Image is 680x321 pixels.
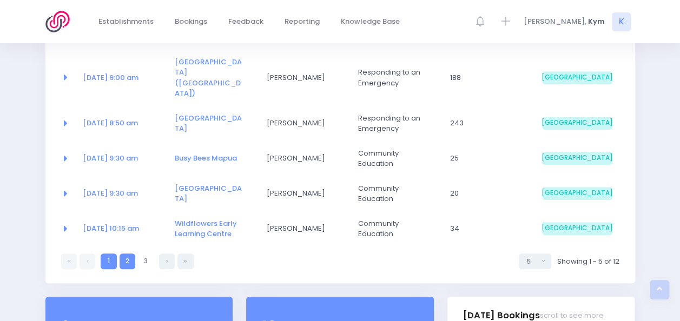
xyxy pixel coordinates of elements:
[351,211,443,246] td: Community Education
[83,118,138,128] a: [DATE] 8:50 am
[175,153,237,163] a: Busy Bees Mapua
[443,141,535,176] td: 25
[612,12,631,31] span: K
[542,71,612,84] span: [GEOGRAPHIC_DATA]
[175,113,242,134] a: [GEOGRAPHIC_DATA]
[557,256,619,267] span: Showing 1 - 5 of 12
[450,188,520,199] span: 20
[259,176,351,211] td: Stacey Gallagher
[175,16,207,27] span: Bookings
[535,211,619,246] td: South Island
[351,176,443,211] td: Community Education
[259,211,351,246] td: Gina McDougall
[228,16,263,27] span: Feedback
[276,11,329,32] a: Reporting
[443,50,535,106] td: 188
[351,50,443,106] td: Responding to an Emergency
[175,183,242,204] a: [GEOGRAPHIC_DATA]
[266,153,336,164] span: [PERSON_NAME]
[177,253,193,269] a: Last
[351,141,443,176] td: Community Education
[61,253,77,269] a: First
[168,50,260,106] td: <a href="https://app.stjis.org.nz/establishments/204811" class="font-weight-bold">Parklands Schoo...
[535,176,619,211] td: South Island
[588,16,605,27] span: Kym
[443,176,535,211] td: 20
[351,106,443,141] td: Responding to an Emergency
[138,253,154,269] a: 3
[101,253,116,269] a: 1
[266,223,336,234] span: [PERSON_NAME]
[450,72,520,83] span: 188
[168,176,260,211] td: <a href="https://app.stjis.org.nz/establishments/208120" class="font-weight-bold">Richmond Presch...
[120,253,135,269] a: 2
[259,141,351,176] td: Donna Warrander
[259,50,351,106] td: Amanda Davis
[535,106,619,141] td: South Island
[358,183,428,204] span: Community Education
[450,223,520,234] span: 34
[542,187,612,200] span: [GEOGRAPHIC_DATA]
[535,50,619,106] td: South Island
[358,148,428,169] span: Community Education
[540,311,604,320] small: scroll to see more
[80,253,95,269] a: Previous
[535,141,619,176] td: South Island
[266,72,336,83] span: [PERSON_NAME]
[542,117,612,130] span: [GEOGRAPHIC_DATA]
[168,211,260,246] td: <a href="https://app.stjis.org.nz/establishments/208934" class="font-weight-bold">Wildflowers Ear...
[83,153,138,163] a: [DATE] 9:30 am
[168,106,260,141] td: <a href="https://app.stjis.org.nz/establishments/202241" class="font-weight-bold">Lower Moutere S...
[90,11,163,32] a: Establishments
[175,57,242,99] a: [GEOGRAPHIC_DATA] ([GEOGRAPHIC_DATA])
[358,67,428,88] span: Responding to an Emergency
[332,11,409,32] a: Knowledge Base
[159,253,175,269] a: Next
[443,211,535,246] td: 34
[519,253,551,269] button: Select page size
[220,11,273,32] a: Feedback
[450,118,520,129] span: 243
[166,11,216,32] a: Bookings
[341,16,400,27] span: Knowledge Base
[76,106,168,141] td: <a href="https://app.stjis.org.nz/bookings/523580" class="font-weight-bold">15 Sep at 8:50 am</a>
[358,113,428,134] span: Responding to an Emergency
[358,218,428,239] span: Community Education
[45,11,76,32] img: Logo
[83,223,139,233] a: [DATE] 10:15 am
[266,188,336,199] span: [PERSON_NAME]
[542,222,612,235] span: [GEOGRAPHIC_DATA]
[98,16,154,27] span: Establishments
[443,106,535,141] td: 243
[526,256,538,267] div: 5
[76,176,168,211] td: <a href="https://app.stjis.org.nz/bookings/523927" class="font-weight-bold">23 Sep at 9:30 am</a>
[76,141,168,176] td: <a href="https://app.stjis.org.nz/bookings/523966" class="font-weight-bold">22 Sep at 9:30 am</a>
[83,72,138,83] a: [DATE] 9:00 am
[83,188,138,198] a: [DATE] 9:30 am
[175,218,237,239] a: Wildflowers Early Learning Centre
[542,152,612,165] span: [GEOGRAPHIC_DATA]
[76,50,168,106] td: <a href="https://app.stjis.org.nz/bookings/523488" class="font-weight-bold">08 Sep at 9:00 am</a>
[76,211,168,246] td: <a href="https://app.stjis.org.nz/bookings/523972" class="font-weight-bold">24 Sep at 10:15 am</a>
[266,118,336,129] span: [PERSON_NAME]
[259,106,351,141] td: Mike Lynch
[450,153,520,164] span: 25
[168,141,260,176] td: <a href="https://app.stjis.org.nz/establishments/209109" class="font-weight-bold">Busy Bees Mapua...
[524,16,586,27] span: [PERSON_NAME],
[285,16,320,27] span: Reporting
